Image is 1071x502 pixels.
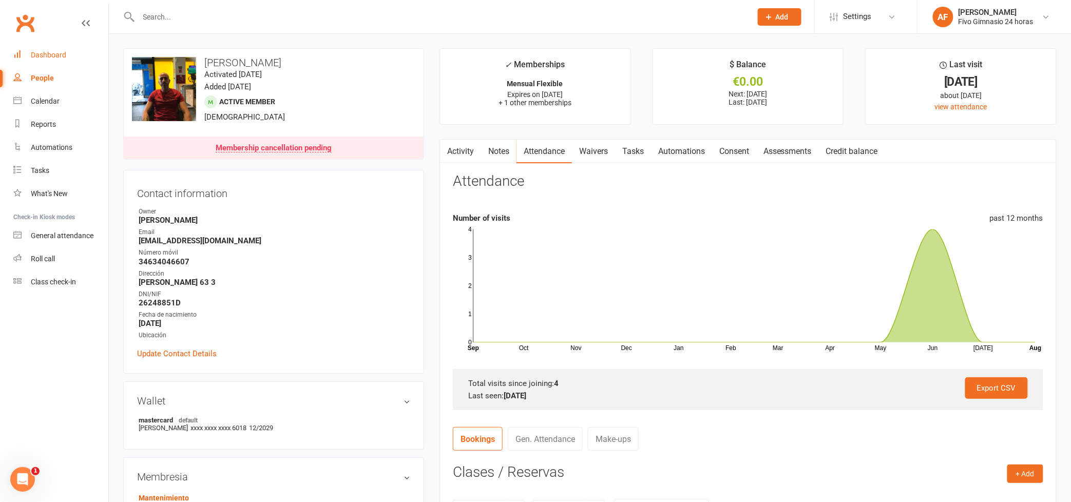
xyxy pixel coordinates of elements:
[662,90,834,106] p: Next: [DATE] Last: [DATE]
[31,97,60,105] div: Calendar
[31,189,68,198] div: What's New
[844,5,872,28] span: Settings
[204,70,262,79] time: Activated [DATE]
[13,90,108,113] a: Calendar
[139,216,410,225] strong: [PERSON_NAME]
[508,427,583,451] a: Gen. Attendance
[13,159,108,182] a: Tasks
[505,58,565,77] div: Memberships
[31,120,56,128] div: Reports
[13,136,108,159] a: Automations
[31,278,76,286] div: Class check-in
[507,80,563,88] strong: Mensual Flexible
[712,140,756,163] a: Consent
[13,67,108,90] a: People
[137,347,217,360] a: Update Contact Details
[933,7,953,27] div: AF
[13,182,108,205] a: What's New
[505,60,512,70] i: ✓
[730,58,766,76] div: $ Balance
[219,98,275,106] span: Active member
[453,214,510,223] strong: Number of visits
[137,471,410,482] h3: Membresia
[249,424,273,432] span: 12/2029
[139,319,410,328] strong: [DATE]
[13,224,108,247] a: General attendance kiosk mode
[31,255,55,263] div: Roll call
[13,44,108,67] a: Dashboard
[31,51,66,59] div: Dashboard
[139,289,410,299] div: DNI/NIF
[139,298,410,307] strong: 26248851D
[132,57,196,121] img: image1748974673.png
[468,377,1028,390] div: Total visits since joining:
[139,278,410,287] strong: [PERSON_NAME] 63 3
[176,416,201,424] span: default
[572,140,615,163] a: Waivers
[204,112,285,122] span: [DEMOGRAPHIC_DATA]
[959,8,1034,17] div: [PERSON_NAME]
[756,140,819,163] a: Assessments
[31,467,40,475] span: 1
[132,57,415,68] h3: [PERSON_NAME]
[965,377,1028,399] a: Export CSV
[190,424,246,432] span: xxxx xxxx xxxx 6018
[499,99,571,107] span: + 1 other memberships
[507,90,563,99] span: Expires on [DATE]
[776,13,789,21] span: Add
[13,113,108,136] a: Reports
[651,140,712,163] a: Automations
[13,247,108,271] a: Roll call
[139,269,410,279] div: Dirección
[139,310,410,320] div: Fecha de nacimiento
[819,140,885,163] a: Credit balance
[216,144,332,152] div: Membership cancellation pending
[139,236,410,245] strong: [EMAIL_ADDRESS][DOMAIN_NAME]
[31,231,93,240] div: General attendance
[137,184,410,199] h3: Contact information
[554,379,559,388] strong: 4
[440,140,481,163] a: Activity
[935,103,987,111] a: view attendance
[1007,465,1043,483] button: + Add
[588,427,639,451] a: Make-ups
[139,494,189,502] a: Mantenimiento
[940,58,982,76] div: Last visit
[875,90,1047,101] div: about [DATE]
[137,414,410,433] li: [PERSON_NAME]
[758,8,801,26] button: Add
[137,395,410,407] h3: Wallet
[139,331,410,340] div: Ubicación
[12,10,38,36] a: Clubworx
[662,76,834,87] div: €0.00
[136,10,744,24] input: Search...
[139,416,405,424] strong: mastercard
[139,227,410,237] div: Email
[959,17,1034,26] div: Fivo Gimnasio 24 horas
[453,173,524,189] h3: Attendance
[139,248,410,258] div: Número móvil
[468,390,1028,402] div: Last seen:
[31,166,49,175] div: Tasks
[481,140,517,163] a: Notes
[875,76,1047,87] div: [DATE]
[517,140,572,163] a: Attendance
[990,212,1043,224] div: past 12 months
[615,140,651,163] a: Tasks
[453,465,1043,480] h3: Clases / Reservas
[31,74,54,82] div: People
[10,467,35,492] iframe: Intercom live chat
[139,257,410,266] strong: 34634046607
[204,82,251,91] time: Added [DATE]
[139,207,410,217] div: Owner
[13,271,108,294] a: Class kiosk mode
[453,427,503,451] a: Bookings
[31,143,72,151] div: Automations
[504,391,526,400] strong: [DATE]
